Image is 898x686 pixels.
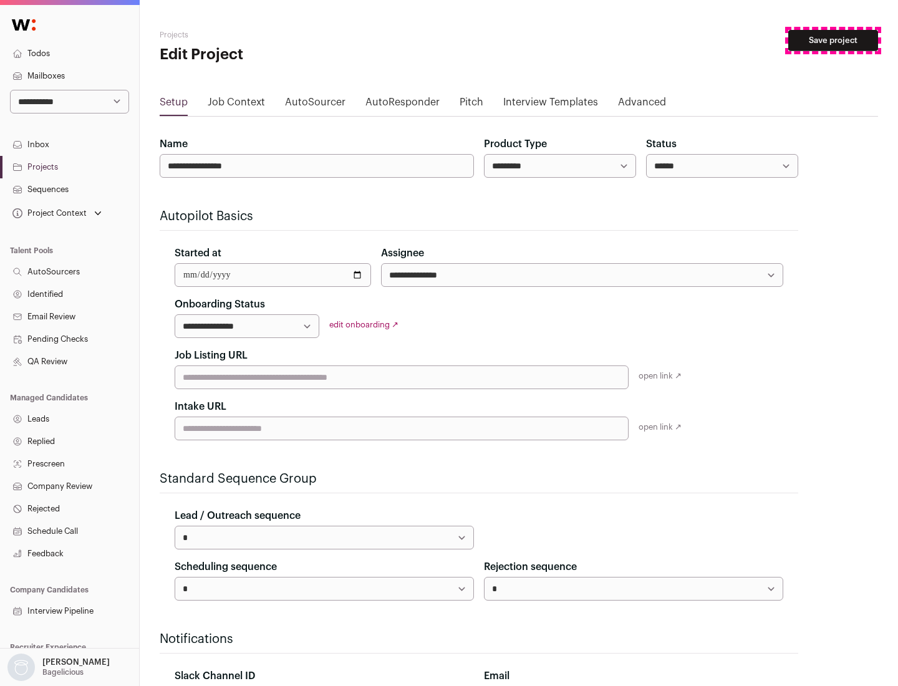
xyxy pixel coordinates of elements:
[175,246,221,261] label: Started at
[160,630,798,648] h2: Notifications
[460,95,483,115] a: Pitch
[788,30,878,51] button: Save project
[208,95,265,115] a: Job Context
[10,205,104,222] button: Open dropdown
[175,508,301,523] label: Lead / Outreach sequence
[160,30,399,40] h2: Projects
[285,95,345,115] a: AutoSourcer
[175,297,265,312] label: Onboarding Status
[503,95,598,115] a: Interview Templates
[484,559,577,574] label: Rejection sequence
[160,137,188,152] label: Name
[160,45,399,65] h1: Edit Project
[175,559,277,574] label: Scheduling sequence
[175,348,248,363] label: Job Listing URL
[484,669,783,684] div: Email
[5,654,112,681] button: Open dropdown
[10,208,87,218] div: Project Context
[381,246,424,261] label: Assignee
[7,654,35,681] img: nopic.png
[365,95,440,115] a: AutoResponder
[42,667,84,677] p: Bagelicious
[160,208,798,225] h2: Autopilot Basics
[484,137,547,152] label: Product Type
[618,95,666,115] a: Advanced
[646,137,677,152] label: Status
[160,470,798,488] h2: Standard Sequence Group
[175,399,226,414] label: Intake URL
[5,12,42,37] img: Wellfound
[329,321,398,329] a: edit onboarding ↗
[175,669,255,684] label: Slack Channel ID
[160,95,188,115] a: Setup
[42,657,110,667] p: [PERSON_NAME]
